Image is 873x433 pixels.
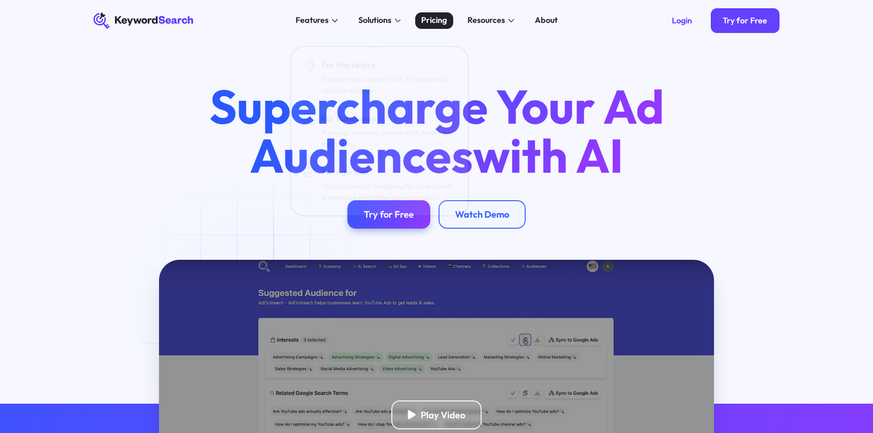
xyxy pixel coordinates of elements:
a: For MarketersElevate your content with AI-enhanced tools for creators [297,53,462,103]
span: with AI [473,126,623,185]
a: About [529,12,564,29]
div: Try for Free [723,16,767,26]
h1: Supercharge Your Ad Audiences [190,82,683,179]
a: For AgenciesUnlock superior targeting for your clients & generate whitelabel agency reports [297,160,462,209]
div: For Marketers [322,59,454,71]
nav: Solutions [291,46,469,216]
div: Fuel your business growth with AI-driven marketing [322,127,454,149]
a: Login [659,8,704,33]
div: Watch Demo [455,208,509,220]
div: About [535,14,558,27]
div: Login [672,16,692,26]
a: Try for Free [711,8,780,33]
div: Solutions [358,14,391,27]
div: Features [296,14,329,27]
div: Unlock superior targeting for your clients & generate whitelabel agency reports [322,181,454,203]
a: Pricing [415,12,453,29]
div: Play Video [421,409,465,421]
div: For Agencies [322,166,454,178]
div: Elevate your content with AI-enhanced tools for creators [322,73,454,96]
a: For BusinessesFuel your business growth with AI-driven marketing [297,106,462,156]
div: For Businesses [322,113,454,125]
div: Resources [467,14,505,27]
div: Pricing [421,14,447,27]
